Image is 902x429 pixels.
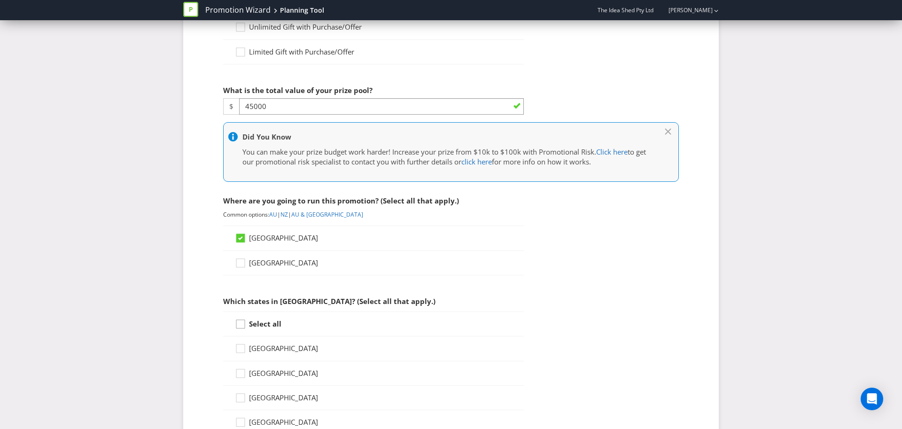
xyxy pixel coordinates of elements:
span: to get our promotional risk specialist to contact you with further details or [242,147,646,166]
span: | [288,211,291,218]
a: AU & [GEOGRAPHIC_DATA] [291,211,363,218]
span: Limited Gift with Purchase/Offer [249,47,354,56]
a: AU [269,211,277,218]
span: Common options: [223,211,269,218]
div: Open Intercom Messenger [861,388,883,410]
a: NZ [280,211,288,218]
span: What is the total value of your prize pool? [223,86,373,95]
div: Where are you going to run this promotion? (Select all that apply.) [223,191,524,211]
span: You can make your prize budget work harder! Increase your prize from $10k to $100k with Promotion... [242,147,596,156]
span: [GEOGRAPHIC_DATA] [249,393,318,402]
a: [PERSON_NAME] [659,6,713,14]
span: [GEOGRAPHIC_DATA] [249,233,318,242]
a: Click here [596,147,628,156]
div: Planning Tool [280,6,324,15]
a: click here [461,157,492,166]
span: [GEOGRAPHIC_DATA] [249,343,318,353]
span: [GEOGRAPHIC_DATA] [249,417,318,427]
span: | [277,211,280,218]
span: The Idea Shed Pty Ltd [598,6,653,14]
strong: Select all [249,319,281,328]
span: $ [223,98,239,115]
span: for more info on how it works. [492,157,591,166]
span: [GEOGRAPHIC_DATA] [249,258,318,267]
span: Which states in [GEOGRAPHIC_DATA]? (Select all that apply.) [223,296,435,306]
span: [GEOGRAPHIC_DATA] [249,368,318,378]
a: Promotion Wizard [205,5,271,16]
